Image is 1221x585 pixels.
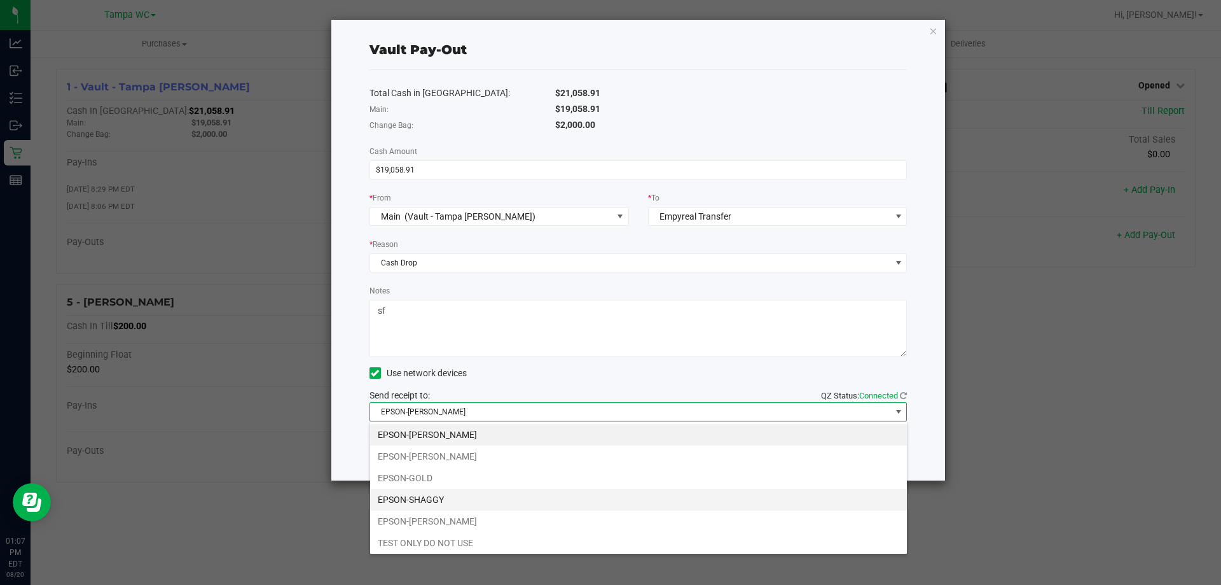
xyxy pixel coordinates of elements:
[369,88,510,98] span: Total Cash in [GEOGRAPHIC_DATA]:
[369,147,417,156] span: Cash Amount
[404,211,535,222] span: (Vault - Tampa [PERSON_NAME])
[370,467,907,489] li: EPSON-GOLD
[370,403,891,421] span: EPSON-[PERSON_NAME]
[369,285,390,297] label: Notes
[369,105,389,114] span: Main:
[381,211,401,222] span: Main
[555,88,600,98] span: $21,058.91
[859,391,898,400] span: Connected
[370,446,907,467] li: EPSON-[PERSON_NAME]
[821,391,907,400] span: QZ Status:
[370,489,907,511] li: EPSON-SHAGGY
[369,192,391,204] label: From
[369,40,467,59] div: Vault Pay-Out
[13,483,51,521] iframe: Resource center
[370,532,907,554] li: TEST ONLY DO NOT USE
[370,424,907,446] li: EPSON-[PERSON_NAME]
[648,192,659,204] label: To
[369,390,430,400] span: Send receipt to:
[369,239,398,250] label: Reason
[369,367,467,380] label: Use network devices
[659,211,731,222] span: Empyreal Transfer
[555,120,595,130] span: $2,000.00
[555,104,600,114] span: $19,058.91
[370,254,891,272] span: Cash Drop
[370,511,907,532] li: EPSON-[PERSON_NAME]
[369,121,413,130] span: Change Bag:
